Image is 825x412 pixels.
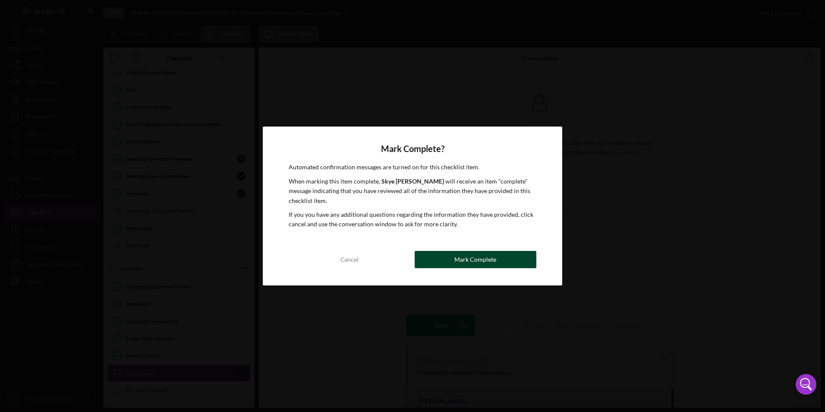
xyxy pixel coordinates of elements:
button: Mark Complete [415,251,536,268]
h4: Mark Complete? [289,144,536,154]
p: Automated confirmation messages are turned on for this checklist item. [289,162,536,172]
b: Skye [PERSON_NAME] [381,177,444,185]
button: Cancel [289,251,410,268]
div: Mark Complete [454,251,496,268]
div: Open Intercom Messenger [796,374,816,395]
p: When marking this item complete, will receive an item "complete" message indicating that you have... [289,177,536,206]
div: Cancel [340,251,359,268]
p: If you you have any additional questions regarding the information they have provided, click canc... [289,210,536,229]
